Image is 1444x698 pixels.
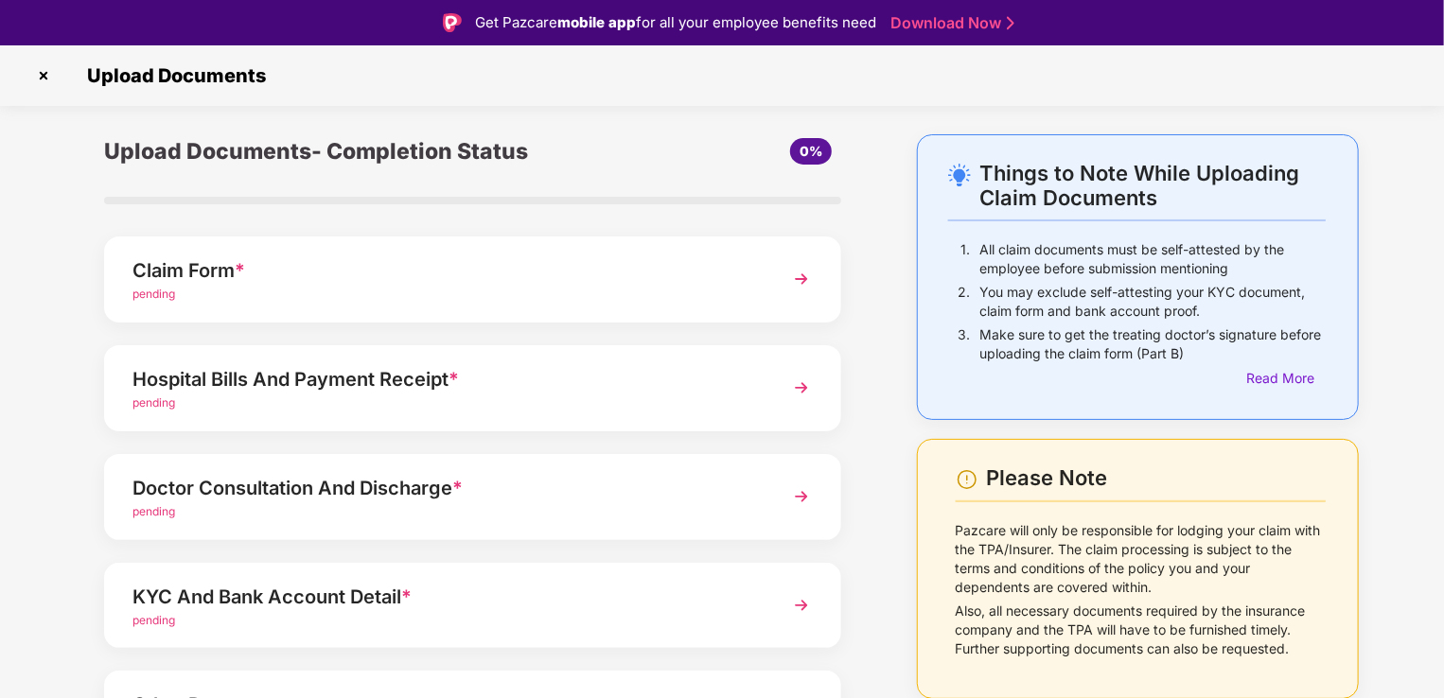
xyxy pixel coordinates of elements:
[948,164,971,186] img: svg+xml;base64,PHN2ZyB4bWxucz0iaHR0cDovL3d3dy53My5vcmcvMjAwMC9zdmciIHdpZHRoPSIyNC4wOTMiIGhlaWdodD...
[132,504,175,518] span: pending
[784,371,819,405] img: svg+xml;base64,PHN2ZyBpZD0iTmV4dCIgeG1sbnM9Imh0dHA6Ly93d3cudzMub3JnLzIwMDAvc3ZnIiB3aWR0aD0iMzYiIG...
[956,468,978,491] img: svg+xml;base64,PHN2ZyBpZD0iV2FybmluZ18tXzI0eDI0IiBkYXRhLW5hbWU9Ildhcm5pbmcgLSAyNHgyNCIgeG1sbnM9Im...
[890,13,1009,33] a: Download Now
[132,473,756,503] div: Doctor Consultation And Discharge
[958,283,970,321] p: 2.
[475,11,876,34] div: Get Pazcare for all your employee benefits need
[1247,368,1326,389] div: Read More
[132,364,756,394] div: Hospital Bills And Payment Receipt
[28,61,59,91] img: svg+xml;base64,PHN2ZyBpZD0iQ3Jvc3MtMzJ4MzIiIHhtbG5zPSJodHRwOi8vd3d3LnczLm9yZy8yMDAwL3N2ZyIgd2lkdG...
[979,283,1326,321] p: You may exclude self-attesting your KYC document, claim form and bank account proof.
[1007,13,1014,33] img: Stroke
[979,240,1326,278] p: All claim documents must be self-attested by the employee before submission mentioning
[956,521,1326,597] p: Pazcare will only be responsible for lodging your claim with the TPA/Insurer. The claim processin...
[956,602,1326,658] p: Also, all necessary documents required by the insurance company and the TPA will have to be furni...
[443,13,462,32] img: Logo
[68,64,275,87] span: Upload Documents
[557,13,636,31] strong: mobile app
[979,161,1326,210] div: Things to Note While Uploading Claim Documents
[132,613,175,627] span: pending
[800,143,822,159] span: 0%
[784,480,819,514] img: svg+xml;base64,PHN2ZyBpZD0iTmV4dCIgeG1sbnM9Imh0dHA6Ly93d3cudzMub3JnLzIwMDAvc3ZnIiB3aWR0aD0iMzYiIG...
[979,325,1326,363] p: Make sure to get the treating doctor’s signature before uploading the claim form (Part B)
[960,240,970,278] p: 1.
[104,134,595,168] div: Upload Documents- Completion Status
[132,255,756,286] div: Claim Form
[784,262,819,296] img: svg+xml;base64,PHN2ZyBpZD0iTmV4dCIgeG1sbnM9Imh0dHA6Ly93d3cudzMub3JnLzIwMDAvc3ZnIiB3aWR0aD0iMzYiIG...
[132,395,175,410] span: pending
[132,582,756,612] div: KYC And Bank Account Detail
[132,287,175,301] span: pending
[958,325,970,363] p: 3.
[986,465,1326,491] div: Please Note
[784,588,819,622] img: svg+xml;base64,PHN2ZyBpZD0iTmV4dCIgeG1sbnM9Imh0dHA6Ly93d3cudzMub3JnLzIwMDAvc3ZnIiB3aWR0aD0iMzYiIG...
